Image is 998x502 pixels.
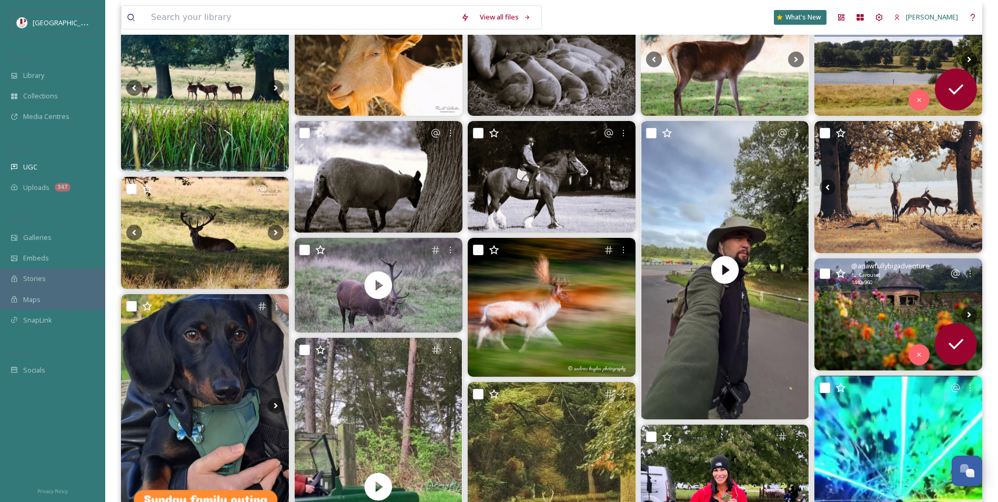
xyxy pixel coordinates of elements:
img: Tatton Park 🌳 📸 tattonpark #tattonpark #Knutsford #Cheshire #naturephotographer #naturephotograph... [814,4,982,116]
img: Deer are so cute 😍 🦌 📸 tattonpark #deer #deerphotography #deerphotographer #naturephotographer #n... [641,4,809,116]
span: SnapLink [23,315,52,325]
video: Join me on an slow down walk through Tatton park🦌🌳🍂 #autumn #wildlife #nature #naturewalk #deer #... [641,121,809,419]
span: SOCIALS [11,349,32,357]
input: Search your library [146,6,456,29]
span: COLLECT [11,146,33,154]
span: Embeds [23,253,49,263]
a: View all files [475,7,536,27]
img: Stags 🦌 tattonpark #stags #stag #tattonpark #stagphotography #stagphotographer #naturephotographe... [121,177,289,289]
img: Goat 🐐 #goatphotography #naturephotographer #naturephotography #farmphotography #tattonparkfarm #... [295,4,462,116]
img: Red Deer rutting season is under way👀🦌 This morning I took an autumn walk around tattonpark to ex... [814,121,982,254]
img: Horse & Rider 🐎 tattonpark tattonparkfarm #tattonpark #tattonparkfarm #horsephotography #horsepho... [468,121,636,233]
span: Library [23,71,44,81]
span: Galleries [23,233,52,243]
span: Maps [23,295,41,305]
img: Cute little piglets 🐖 🐷 🐽 tattonpark tattonparkfarm #tattonpark #tattonparkfarm #piglets #pigs #n... [468,4,636,116]
span: Uploads [23,183,49,193]
img: 🏯 DAY 277🏯 of my happiness journal. Taking it back to a year ago today visiting Tatton Park. A lo... [121,4,289,172]
img: Sheep 🐑 tattonpark #photography #photographer #naturephotographer #naturephotography #sheep #Tatt... [295,121,462,233]
span: Media Centres [23,112,69,122]
a: [PERSON_NAME] [889,7,963,27]
button: Open Chat [952,456,982,486]
a: What's New [774,10,826,25]
span: 1440 x 960 [851,279,872,286]
span: Carousel [859,272,880,279]
span: Stories [23,274,46,284]
img: thumbnail [641,121,809,419]
span: @ anawfullybigadventure_ [851,261,933,271]
span: Collections [23,91,58,101]
span: [GEOGRAPHIC_DATA] [33,17,99,27]
img: download%20(5).png [17,17,27,28]
video: Now, this is the real sound of autumn. This Red Deer Stag trying to collect as much grass on his ... [295,238,462,332]
img: thumbnail [295,238,462,332]
span: Privacy Policy [37,488,68,495]
span: UGC [23,162,37,172]
a: Privacy Policy [37,484,68,497]
span: WIDGETS [11,216,35,224]
span: MEDIA [11,54,29,62]
span: Socials [23,365,45,375]
img: We are now well into the rutting season, and this is a picture I took last year at Tatton Park in... [468,238,636,377]
span: [PERSON_NAME] [906,12,958,22]
img: 📍Tatton Park, Cheshire, with the best company [814,258,982,370]
div: 347 [55,183,70,192]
